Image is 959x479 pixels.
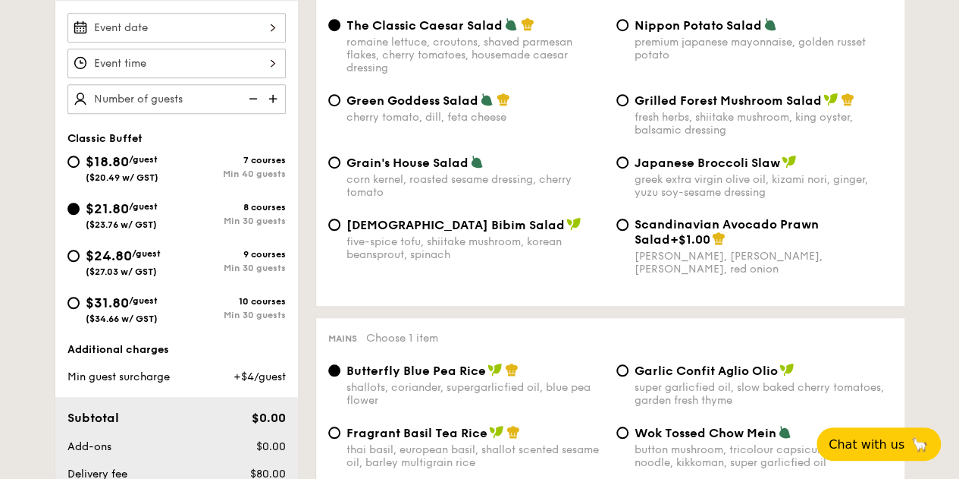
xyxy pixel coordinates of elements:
img: icon-vegan.f8ff3823.svg [566,217,581,231]
button: Chat with us🦙 [816,427,941,461]
div: 8 courses [177,202,286,213]
input: $24.80/guest($27.03 w/ GST)9 coursesMin 30 guests [67,250,80,262]
span: $0.00 [255,440,285,453]
input: Fragrant Basil Tea Ricethai basil, european basil, shallot scented sesame oil, barley multigrain ... [328,427,340,439]
div: Min 40 guests [177,169,286,179]
img: icon-vegetarian.fe4039eb.svg [480,93,494,106]
span: +$1.00 [670,232,710,247]
input: Scandinavian Avocado Prawn Salad+$1.00[PERSON_NAME], [PERSON_NAME], [PERSON_NAME], red onion [616,219,628,231]
div: corn kernel, roasted sesame dressing, cherry tomato [346,173,604,199]
span: Grilled Forest Mushroom Salad [635,93,822,108]
img: icon-vegan.f8ff3823.svg [823,93,838,106]
span: Scandinavian Avocado Prawn Salad [635,217,819,247]
span: $0.00 [251,411,285,425]
input: Wok Tossed Chow Meinbutton mushroom, tricolour capsicum, cripsy egg noodle, kikkoman, super garli... [616,427,628,439]
span: Min guest surcharge [67,370,170,383]
span: Green Goddess Salad [346,93,478,108]
input: Japanese Broccoli Slawgreek extra virgin olive oil, kizami nori, ginger, yuzu soy-sesame dressing [616,156,628,169]
span: /guest [132,248,161,259]
img: icon-chef-hat.a58ddaea.svg [712,232,726,245]
div: 9 courses [177,249,286,260]
span: Mains [328,333,357,344]
span: $21.80 [86,200,129,217]
span: Choose 1 item [366,332,438,345]
img: icon-vegan.f8ff3823.svg [489,425,504,439]
img: icon-chef-hat.a58ddaea.svg [505,363,519,377]
input: $21.80/guest($23.76 w/ GST)8 coursesMin 30 guests [67,203,80,215]
span: ($23.76 w/ GST) [86,219,157,230]
img: icon-chef-hat.a58ddaea.svg [497,93,510,106]
img: icon-chef-hat.a58ddaea.svg [521,17,534,31]
span: Wok Tossed Chow Mein [635,426,776,440]
div: [PERSON_NAME], [PERSON_NAME], [PERSON_NAME], red onion [635,250,892,276]
span: Fragrant Basil Tea Rice [346,426,487,440]
img: icon-reduce.1d2dbef1.svg [240,84,263,113]
div: greek extra virgin olive oil, kizami nori, ginger, yuzu soy-sesame dressing [635,173,892,199]
img: icon-vegan.f8ff3823.svg [779,363,794,377]
span: Grain's House Salad [346,156,469,170]
span: The Classic Caesar Salad [346,18,503,33]
span: +$4/guest [233,370,285,383]
span: ($20.49 w/ GST) [86,172,158,183]
span: $31.80 [86,295,129,311]
input: Grilled Forest Mushroom Saladfresh herbs, shiitake mushroom, king oyster, balsamic dressing [616,94,628,106]
input: Event time [67,49,286,78]
div: Min 30 guests [177,216,286,226]
span: /guest [129,201,158,212]
span: ($27.03 w/ GST) [86,266,157,277]
div: 10 courses [177,296,286,307]
img: icon-vegan.f8ff3823.svg [487,363,503,377]
span: Butterfly Blue Pea Rice [346,364,486,378]
input: Grain's House Saladcorn kernel, roasted sesame dressing, cherry tomato [328,156,340,169]
div: cherry tomato, dill, feta cheese [346,111,604,124]
input: $31.80/guest($34.66 w/ GST)10 coursesMin 30 guests [67,297,80,309]
span: Classic Buffet [67,132,143,145]
span: /guest [129,295,158,306]
div: super garlicfied oil, slow baked cherry tomatoes, garden fresh thyme [635,381,892,407]
input: Event date [67,13,286,43]
div: five-spice tofu, shiitake mushroom, korean beansprout, spinach [346,235,604,261]
div: 7 courses [177,155,286,165]
div: button mushroom, tricolour capsicum, cripsy egg noodle, kikkoman, super garlicfied oil [635,443,892,469]
input: $18.80/guest($20.49 w/ GST)7 coursesMin 40 guests [67,156,80,168]
span: Nippon Potato Salad [635,18,762,33]
span: $18.80 [86,153,129,170]
img: icon-vegan.f8ff3823.svg [782,155,797,169]
img: icon-vegetarian.fe4039eb.svg [778,425,791,439]
input: The Classic Caesar Saladromaine lettuce, croutons, shaved parmesan flakes, cherry tomatoes, house... [328,19,340,31]
div: Min 30 guests [177,263,286,273]
span: Add-ons [67,440,111,453]
input: Number of guests [67,84,286,114]
div: premium japanese mayonnaise, golden russet potato [635,36,892,61]
span: [DEMOGRAPHIC_DATA] Bibim Salad [346,218,565,232]
span: Chat with us [829,437,904,452]
span: /guest [129,154,158,165]
span: ($34.66 w/ GST) [86,314,158,324]
span: 🦙 [910,436,929,453]
img: icon-vegetarian.fe4039eb.svg [763,17,777,31]
img: icon-add.58712e84.svg [263,84,286,113]
img: icon-vegetarian.fe4039eb.svg [504,17,518,31]
img: icon-vegetarian.fe4039eb.svg [470,155,484,169]
img: icon-chef-hat.a58ddaea.svg [841,93,854,106]
span: Japanese Broccoli Slaw [635,156,780,170]
div: fresh herbs, shiitake mushroom, king oyster, balsamic dressing [635,111,892,137]
div: shallots, coriander, supergarlicfied oil, blue pea flower [346,381,604,407]
input: Butterfly Blue Pea Riceshallots, coriander, supergarlicfied oil, blue pea flower [328,364,340,377]
input: Green Goddess Saladcherry tomato, dill, feta cheese [328,94,340,106]
div: Min 30 guests [177,310,286,320]
span: $24.80 [86,247,132,264]
div: thai basil, european basil, shallot scented sesame oil, barley multigrain rice [346,443,604,469]
span: Subtotal [67,411,119,425]
input: [DEMOGRAPHIC_DATA] Bibim Saladfive-spice tofu, shiitake mushroom, korean beansprout, spinach [328,219,340,231]
div: romaine lettuce, croutons, shaved parmesan flakes, cherry tomatoes, housemade caesar dressing [346,36,604,74]
input: Nippon Potato Saladpremium japanese mayonnaise, golden russet potato [616,19,628,31]
input: Garlic Confit Aglio Oliosuper garlicfied oil, slow baked cherry tomatoes, garden fresh thyme [616,364,628,377]
img: icon-chef-hat.a58ddaea.svg [506,425,520,439]
span: Garlic Confit Aglio Olio [635,364,778,378]
div: Additional charges [67,342,286,358]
